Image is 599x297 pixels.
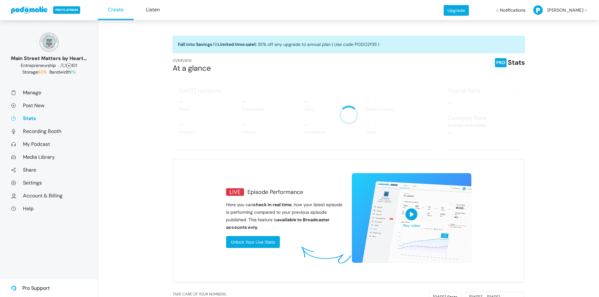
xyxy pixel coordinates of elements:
[60,63,65,68] span: Followers
[533,1,588,19] a: [PERSON_NAME]
[11,167,87,173] a: Share
[444,5,469,16] a: Upgrade
[38,69,47,75] span: 63%
[11,115,87,122] a: Stats
[66,63,71,68] span: Episodes
[226,236,280,248] a: Unlock Your Live Stats
[226,188,244,196] div: LIVE
[173,292,346,297] h6: TAKE CARE OF YOUR NUMBERS
[11,279,50,297] a: Pro Support
[11,89,87,96] a: Manage
[500,1,525,19] span: Notifications
[226,188,346,196] h3: Episode Performance
[40,33,58,52] img: 150x150_17130234.png
[11,154,87,160] a: Media Library
[547,1,583,19] span: [PERSON_NAME]
[11,55,87,62] div: Main Street Matters by Heart on [GEOGRAPHIC_DATA]
[533,5,543,15] img: P-50-ab8a3cff1f42e3edaa744736fdbd136011fc75d0d07c0e6946c3d5a70d29199b.png
[21,63,56,68] span: Business: Entrepreneurship
[173,36,525,53] a: Fall into Savings ! | Limited time sale!| 35% off any upgrade to annual plan | Use code PODO2Y35 |
[135,0,171,20] a: Listen
[49,69,76,75] span: Bandwidth
[173,63,346,73] h1: At a glance
[495,58,507,67] span: PRO
[507,59,525,67] span: Stats
[71,69,76,75] span: 1%
[11,128,87,135] a: Recording Booth
[253,202,291,207] strong: check in real time
[226,201,346,231] p: Here you can , how your latest episode is performing compared to your previous episode published....
[53,6,80,14] span: PRO PLATINUM
[11,179,87,186] a: Settings
[11,205,87,212] a: Help
[11,141,87,147] a: My Podcast
[352,173,471,263] img: realtime_video_pitch-3a2df44a71a6b94019c72be9f4f79a03e187bdc9cc7d2e775cfc0a4520886967.webp
[226,217,330,230] strong: available to Broadcaster accounts only.
[178,41,255,47] strong: Fall into Savings ! | Limited time sale!
[11,102,87,109] a: Post New
[98,0,134,20] a: Create
[173,58,346,63] h5: OVERVIEW
[11,192,87,199] a: Account & Billing
[11,62,87,69] div: 1 101
[22,69,48,75] span: Storage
